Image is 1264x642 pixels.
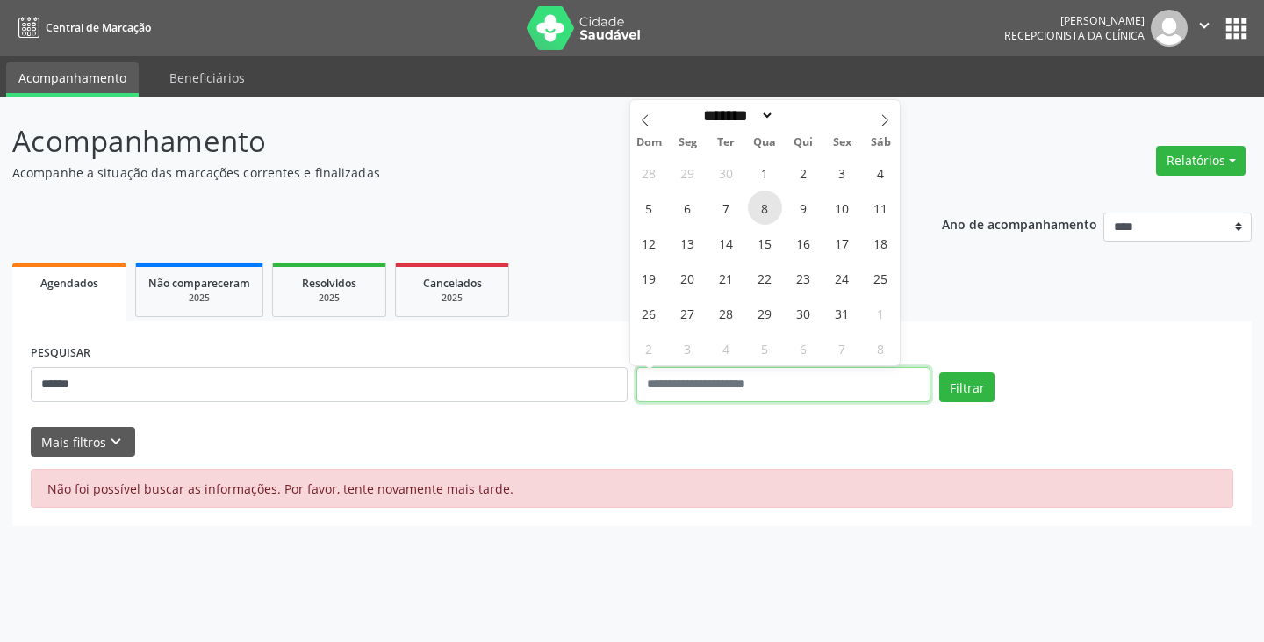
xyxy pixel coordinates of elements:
div: 2025 [285,292,373,305]
span: Outubro 13, 2025 [671,226,705,260]
span: Outubro 10, 2025 [825,191,859,225]
span: Setembro 29, 2025 [671,155,705,190]
button: Mais filtroskeyboard_arrow_down [31,427,135,458]
span: Novembro 6, 2025 [786,331,821,365]
img: img [1151,10,1188,47]
span: Outubro 5, 2025 [632,191,666,225]
span: Qua [745,137,784,148]
span: Outubro 24, 2025 [825,261,859,295]
a: Acompanhamento [6,62,139,97]
span: Setembro 28, 2025 [632,155,666,190]
span: Outubro 11, 2025 [864,191,898,225]
span: Outubro 31, 2025 [825,296,859,330]
span: Outubro 21, 2025 [709,261,743,295]
span: Seg [668,137,707,148]
span: Outubro 8, 2025 [748,191,782,225]
span: Outubro 16, 2025 [786,226,821,260]
span: Outubro 29, 2025 [748,296,782,330]
a: Beneficiários [157,62,257,93]
span: Novembro 3, 2025 [671,331,705,365]
span: Outubro 3, 2025 [825,155,859,190]
input: Year [774,106,832,125]
label: PESQUISAR [31,340,90,367]
span: Central de Marcação [46,20,151,35]
div: Não foi possível buscar as informações. Por favor, tente novamente mais tarde. [31,469,1233,508]
span: Outubro 28, 2025 [709,296,743,330]
p: Ano de acompanhamento [942,213,1097,234]
span: Novembro 8, 2025 [864,331,898,365]
span: Novembro 1, 2025 [864,296,898,330]
span: Outubro 1, 2025 [748,155,782,190]
span: Outubro 25, 2025 [864,261,898,295]
i:  [1195,16,1214,35]
span: Outubro 27, 2025 [671,296,705,330]
span: Novembro 2, 2025 [632,331,666,365]
span: Novembro 5, 2025 [748,331,782,365]
span: Outubro 12, 2025 [632,226,666,260]
button: Relatórios [1156,146,1246,176]
span: Outubro 7, 2025 [709,191,743,225]
span: Resolvidos [302,276,356,291]
span: Outubro 6, 2025 [671,191,705,225]
span: Sex [822,137,861,148]
span: Outubro 23, 2025 [786,261,821,295]
p: Acompanhe a situação das marcações correntes e finalizadas [12,163,880,182]
a: Central de Marcação [12,13,151,42]
div: [PERSON_NAME] [1004,13,1145,28]
span: Outubro 17, 2025 [825,226,859,260]
span: Outubro 14, 2025 [709,226,743,260]
div: 2025 [148,292,250,305]
span: Outubro 26, 2025 [632,296,666,330]
span: Qui [784,137,822,148]
span: Recepcionista da clínica [1004,28,1145,43]
button: Filtrar [939,372,995,402]
select: Month [698,106,775,125]
span: Outubro 2, 2025 [786,155,821,190]
p: Acompanhamento [12,119,880,163]
span: Novembro 4, 2025 [709,331,743,365]
span: Outubro 15, 2025 [748,226,782,260]
span: Setembro 30, 2025 [709,155,743,190]
span: Sáb [861,137,900,148]
span: Dom [630,137,669,148]
span: Outubro 19, 2025 [632,261,666,295]
i: keyboard_arrow_down [106,432,126,451]
button: apps [1221,13,1252,44]
span: Agendados [40,276,98,291]
button:  [1188,10,1221,47]
span: Outubro 20, 2025 [671,261,705,295]
span: Outubro 18, 2025 [864,226,898,260]
span: Outubro 9, 2025 [786,191,821,225]
span: Não compareceram [148,276,250,291]
span: Cancelados [423,276,482,291]
div: 2025 [408,292,496,305]
span: Outubro 30, 2025 [786,296,821,330]
span: Outubro 4, 2025 [864,155,898,190]
span: Outubro 22, 2025 [748,261,782,295]
span: Ter [707,137,745,148]
span: Novembro 7, 2025 [825,331,859,365]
